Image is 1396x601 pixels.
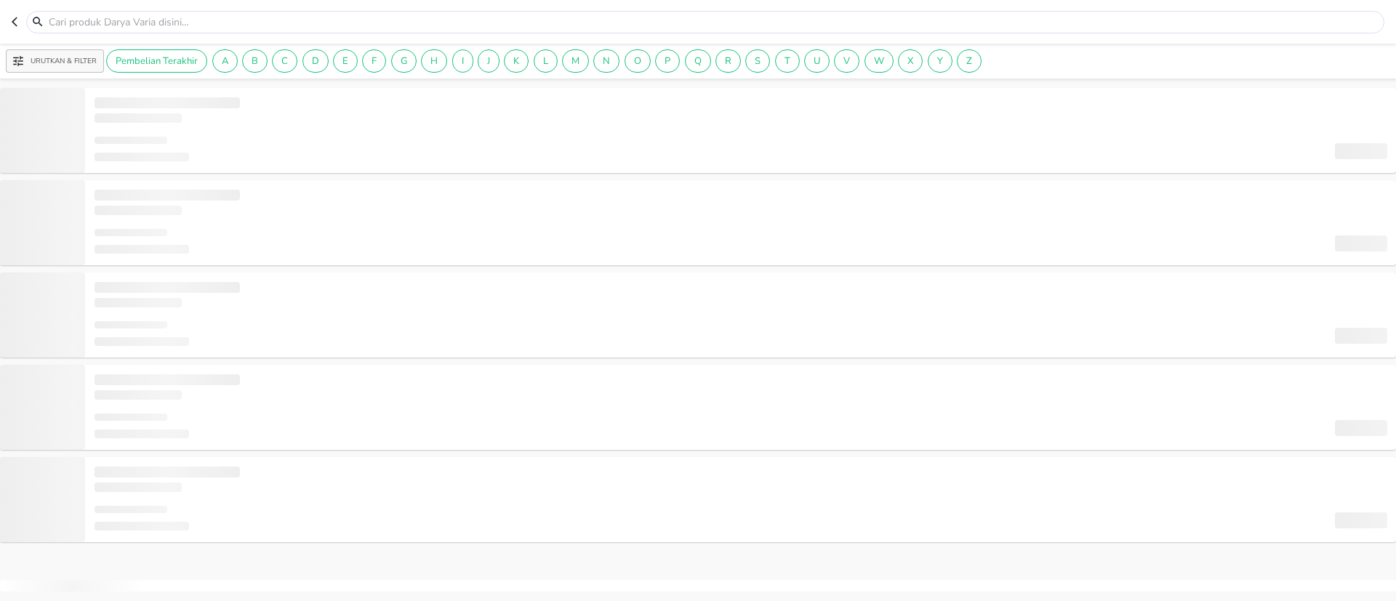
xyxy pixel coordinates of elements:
[421,49,447,73] div: H
[95,229,167,236] span: ‌
[95,321,167,328] span: ‌
[106,49,207,73] div: Pembelian Terakhir
[6,49,104,73] button: Urutkan & Filter
[534,55,557,68] span: L
[392,55,416,68] span: G
[835,55,859,68] span: V
[95,390,182,400] span: ‌
[1335,235,1387,251] span: ‌
[505,55,528,68] span: K
[562,49,589,73] div: M
[302,49,329,73] div: D
[243,55,267,68] span: B
[95,113,182,123] span: ‌
[1335,143,1387,159] span: ‌
[334,55,357,68] span: E
[95,337,189,346] span: ‌
[1335,420,1387,436] span: ‌
[31,56,97,67] p: Urutkan & Filter
[95,506,167,513] span: ‌
[95,429,189,438] span: ‌
[95,522,189,531] span: ‌
[95,153,189,161] span: ‌
[746,55,769,68] span: S
[333,49,358,73] div: E
[656,55,679,68] span: P
[625,55,650,68] span: O
[775,49,800,73] div: T
[362,49,386,73] div: F
[107,55,206,68] span: Pembelian Terakhir
[865,49,894,73] div: W
[95,282,240,293] span: ‌
[957,49,982,73] div: Z
[95,298,182,307] span: ‌
[95,414,167,421] span: ‌
[685,49,711,73] div: Q
[594,55,619,68] span: N
[805,55,829,68] span: U
[272,49,297,73] div: C
[391,49,417,73] div: G
[95,190,240,201] span: ‌
[593,49,619,73] div: N
[834,49,859,73] div: V
[563,55,588,68] span: M
[958,55,981,68] span: Z
[776,55,799,68] span: T
[95,97,240,108] span: ‌
[95,374,240,385] span: ‌
[363,55,385,68] span: F
[478,49,500,73] div: J
[716,55,740,68] span: R
[478,55,499,68] span: J
[504,49,529,73] div: K
[625,49,651,73] div: O
[928,49,952,73] div: Y
[95,467,240,477] span: ‌
[534,49,558,73] div: L
[928,55,952,68] span: Y
[95,206,182,215] span: ‌
[452,49,473,73] div: I
[242,49,268,73] div: B
[898,49,923,73] div: X
[273,55,297,68] span: C
[95,483,182,492] span: ‌
[715,49,741,73] div: R
[686,55,710,68] span: Q
[745,49,770,73] div: S
[865,55,893,68] span: W
[804,49,830,73] div: U
[213,55,237,68] span: A
[212,49,238,73] div: A
[303,55,328,68] span: D
[422,55,446,68] span: H
[655,49,680,73] div: P
[1335,328,1387,344] span: ‌
[47,15,1381,30] input: Cari produk Darya Varia disini…
[453,55,473,68] span: I
[95,137,167,144] span: ‌
[899,55,922,68] span: X
[95,245,189,254] span: ‌
[1335,512,1387,528] span: ‌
